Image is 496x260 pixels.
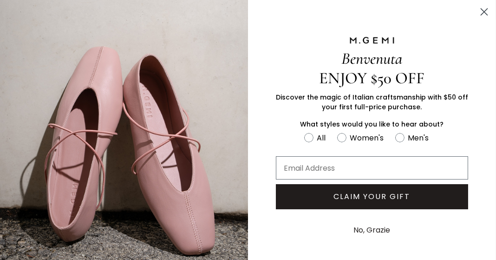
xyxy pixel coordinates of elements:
button: No, Grazie [349,219,395,242]
div: Men's [408,132,429,144]
span: Discover the magic of Italian craftsmanship with $50 off your first full-price purchase. [276,93,468,112]
input: Email Address [276,156,468,180]
div: All [317,132,326,144]
span: What styles would you like to hear about? [300,120,444,129]
img: M.GEMI [349,36,395,45]
span: ENJOY $50 OFF [320,68,425,88]
button: CLAIM YOUR GIFT [276,184,468,209]
div: Women's [350,132,384,144]
button: Close dialog [476,4,492,20]
span: Benvenuta [342,49,403,68]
